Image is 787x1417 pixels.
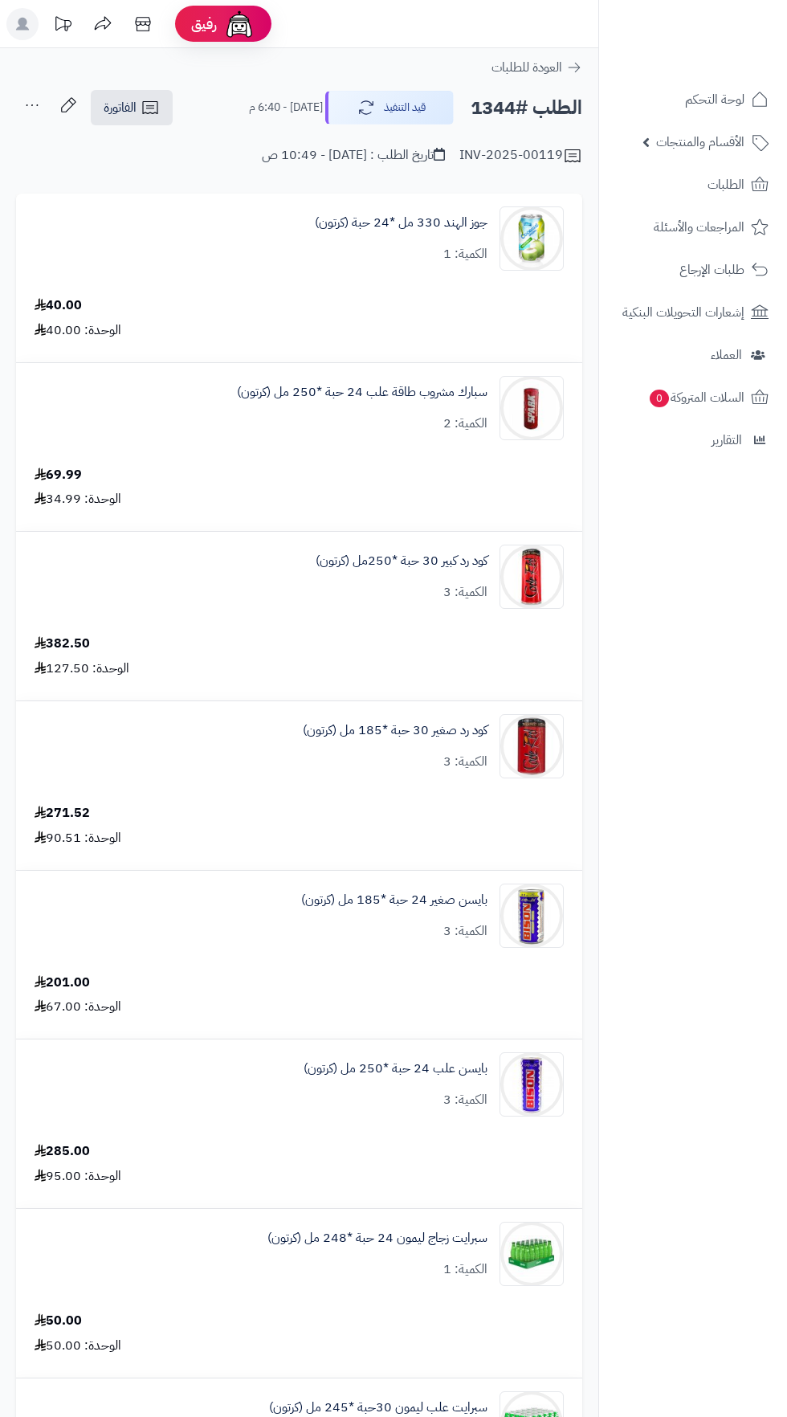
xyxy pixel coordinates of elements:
div: الكمية: 1 [443,245,487,263]
span: الطلبات [707,174,744,196]
div: الكمية: 3 [443,1091,487,1109]
img: 1747517517-f85b5201-d493-429b-b138-9978c401-90x90.jpg [500,376,563,440]
div: الوحدة: 67.00 [35,998,121,1016]
a: لوحة التحكم [609,80,777,119]
a: الطلبات [609,165,777,204]
a: سبارك مشروب طاقة علب 24 حبة *250 مل (كرتون) [237,383,487,402]
button: قيد التنفيذ [325,91,454,125]
div: الكمية: 3 [443,922,487,941]
span: السلات المتروكة [648,386,744,409]
img: ai-face.png [223,8,255,40]
a: بايسن صغير 24 حبة *185 مل (كرتون) [301,891,487,909]
span: 0 [650,390,669,407]
div: الوحدة: 95.00 [35,1167,121,1186]
div: 69.99 [35,466,82,484]
a: طلبات الإرجاع [609,251,777,289]
img: 1747536125-51jkufB9faL._AC_SL1000-90x90.jpg [500,545,563,609]
a: سبرايت زجاج ليمون 24 حبة *248 مل (كرتون) [267,1229,487,1248]
div: 201.00 [35,974,90,992]
a: بايسن علب 24 حبة *250 مل (كرتون) [304,1060,487,1078]
div: 285.00 [35,1142,90,1161]
div: INV-2025-00119 [459,146,582,165]
div: الكمية: 3 [443,753,487,771]
a: جوز الهند 330 مل *24 حبة (كرتون) [315,214,487,232]
a: العودة للطلبات [491,58,582,77]
span: التقارير [712,429,742,451]
a: سبرايت علب ليمون 30حبة *245 مل (كرتون) [269,1399,487,1417]
div: 40.00 [35,296,82,315]
span: الأقسام والمنتجات [656,131,744,153]
div: الوحدة: 50.00 [35,1337,121,1355]
img: 1747537938-4f9b7f2e-1e75-41f3-be14-60905414-90x90.jpg [500,1052,563,1117]
img: 1747536337-61lY7EtfpmL._AC_SL1500-90x90.jpg [500,714,563,778]
span: طلبات الإرجاع [679,259,744,281]
h2: الطلب #1344 [471,92,582,125]
div: الكمية: 3 [443,583,487,602]
a: إشعارات التحويلات البنكية [609,293,777,332]
a: كود رد كبير 30 حبة *250مل (كرتون) [316,552,487,570]
span: لوحة التحكم [685,88,744,111]
span: الفاتورة [104,98,137,117]
a: السلات المتروكة0 [609,378,777,417]
div: الكمية: 1 [443,1260,487,1279]
a: تحديثات المنصة [43,8,83,44]
div: 50.00 [35,1312,82,1330]
div: الوحدة: 127.50 [35,659,129,678]
span: العملاء [711,344,742,366]
img: 1747537715-1819305c-a8d8-4bdb-ac29-5e435f18-90x90.jpg [500,884,563,948]
div: 382.50 [35,635,90,653]
small: [DATE] - 6:40 م [249,100,323,116]
div: تاريخ الطلب : [DATE] - 10:49 ص [262,146,445,165]
img: 1747539320-a7dfe1ef-a28f-472d-a828-3902c2c1-90x90.jpg [500,1222,563,1286]
div: الكمية: 2 [443,414,487,433]
img: 1747328717-Udb99365be45340d88d3b31e2458b08a-90x90.jpg [500,206,563,271]
span: المراجعات والأسئلة [654,216,744,239]
a: الفاتورة [91,90,173,125]
span: رفيق [191,14,217,34]
a: التقارير [609,421,777,459]
a: العملاء [609,336,777,374]
span: العودة للطلبات [491,58,562,77]
a: كود رد صغير 30 حبة *185 مل (كرتون) [303,721,487,740]
div: الوحدة: 34.99 [35,490,121,508]
span: إشعارات التحويلات البنكية [622,301,744,324]
div: الوحدة: 90.51 [35,829,121,847]
a: المراجعات والأسئلة [609,208,777,247]
div: 271.52 [35,804,90,823]
div: الوحدة: 40.00 [35,321,121,340]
